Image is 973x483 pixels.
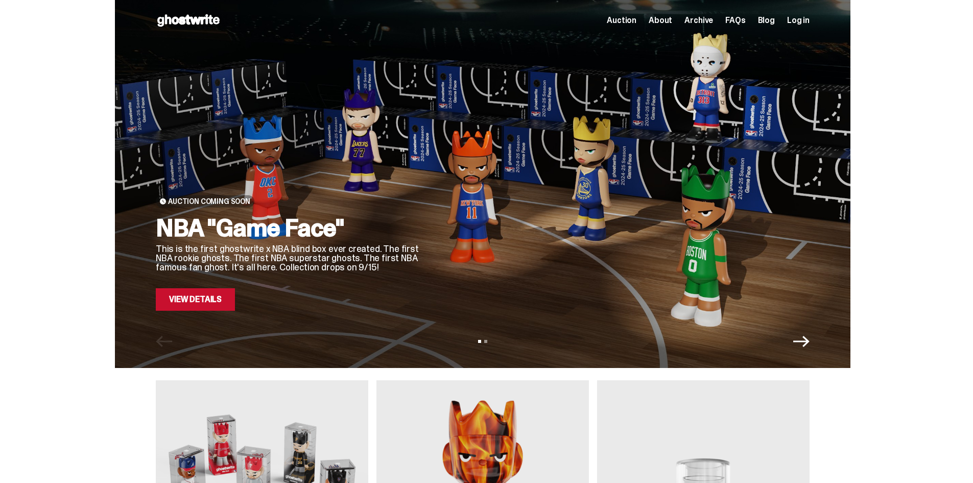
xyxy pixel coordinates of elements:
h2: NBA "Game Face" [156,216,421,240]
p: This is the first ghostwrite x NBA blind box ever created. The first NBA rookie ghosts. The first... [156,244,421,272]
a: FAQs [725,16,745,25]
a: View Details [156,288,235,311]
button: View slide 2 [484,340,487,343]
a: Blog [758,16,775,25]
a: Archive [684,16,713,25]
button: Next [793,333,810,350]
span: Auction Coming Soon [168,197,250,205]
a: About [649,16,672,25]
a: Log in [787,16,810,25]
button: View slide 1 [478,340,481,343]
a: Auction [607,16,636,25]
